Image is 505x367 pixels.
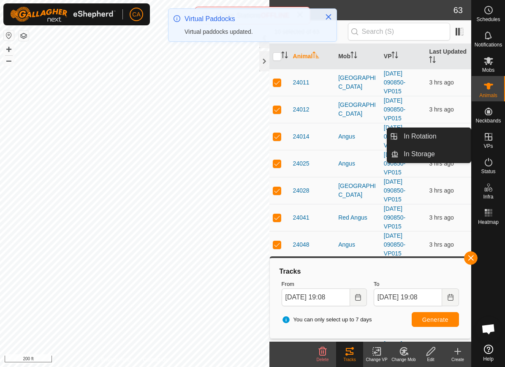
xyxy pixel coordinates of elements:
a: In Rotation [399,128,471,145]
div: [GEOGRAPHIC_DATA] [338,73,377,91]
div: Edit [417,356,444,363]
span: 24041 [293,213,310,222]
a: Contact Us [143,356,168,364]
a: [DATE] 090850-VP015 [384,178,405,203]
a: [DATE] 090850-VP015 [384,97,405,122]
span: In Storage [404,149,435,159]
div: Red Angus [338,213,377,222]
span: Mobs [482,68,494,73]
a: [DATE] 090850-VP015 [384,124,405,149]
img: Gallagher Logo [10,7,116,22]
div: Virtual paddocks updated. [185,27,316,36]
a: [DATE] 090850-VP015 [384,232,405,257]
div: Angus [338,159,377,168]
p-sorticon: Activate to sort [312,53,319,60]
span: 24048 [293,240,310,249]
div: Open chat [476,316,501,342]
span: 17 Sep 2025 at 7:03 pm [429,214,453,221]
p-sorticon: Activate to sort [429,57,436,64]
span: Help [483,356,494,362]
th: Animal [290,44,335,69]
a: [DATE] 090850-VP015 [384,151,405,176]
button: + [4,44,14,54]
label: To [374,280,459,288]
span: VPs [483,144,493,149]
span: 17 Sep 2025 at 7:02 pm [429,241,453,248]
div: Change VP [363,356,390,363]
span: Schedules [476,17,500,22]
li: In Rotation [387,128,471,145]
span: 17 Sep 2025 at 7:02 pm [429,106,453,113]
span: 24011 [293,78,310,87]
input: Search (S) [348,23,450,41]
span: 24012 [293,105,310,114]
a: [DATE] 090850-VP015 [384,70,405,95]
span: Heatmap [478,220,499,225]
li: In Storage [387,146,471,163]
div: Angus [338,132,377,141]
span: 24025 [293,159,310,168]
label: From [282,280,367,288]
div: Virtual Paddocks [185,14,316,24]
p-sorticon: Activate to sort [350,53,357,60]
button: Choose Date [442,288,459,306]
button: Reset Map [4,30,14,41]
h2: Animals [274,5,453,15]
div: [GEOGRAPHIC_DATA] [338,182,377,199]
span: 63 [453,4,463,16]
span: 17 Sep 2025 at 7:02 pm [429,187,453,194]
a: [DATE] 090850-VP015 [384,340,405,365]
div: Tracks [278,266,462,277]
span: 24028 [293,186,310,195]
span: 17 Sep 2025 at 7:00 pm [429,160,453,167]
th: VP [380,44,426,69]
span: Generate [422,316,448,323]
span: CA [132,10,140,19]
span: In Rotation [404,131,436,141]
span: You can only select up to 7 days [282,315,372,324]
span: Notifications [475,42,502,47]
div: Tracks [336,356,363,363]
p-sorticon: Activate to sort [391,53,398,60]
button: Generate [412,312,459,327]
a: Help [472,341,505,365]
span: Delete [317,357,329,362]
p-sorticon: Activate to sort [281,53,288,60]
div: Change Mob [390,356,417,363]
span: Status [481,169,495,174]
span: Animals [479,93,497,98]
th: Last Updated [426,44,471,69]
div: [GEOGRAPHIC_DATA] [338,101,377,118]
span: Infra [483,194,493,199]
span: 17 Sep 2025 at 7:00 pm [429,79,453,86]
button: Choose Date [350,288,367,306]
button: Close [323,11,334,23]
span: 24014 [293,132,310,141]
button: Map Layers [19,31,29,41]
span: Neckbands [475,118,501,123]
div: Create [444,356,471,363]
a: [DATE] 090850-VP015 [384,205,405,230]
div: Angus [338,240,377,249]
button: – [4,55,14,65]
th: Mob [335,44,380,69]
a: Privacy Policy [101,356,133,364]
a: In Storage [399,146,471,163]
